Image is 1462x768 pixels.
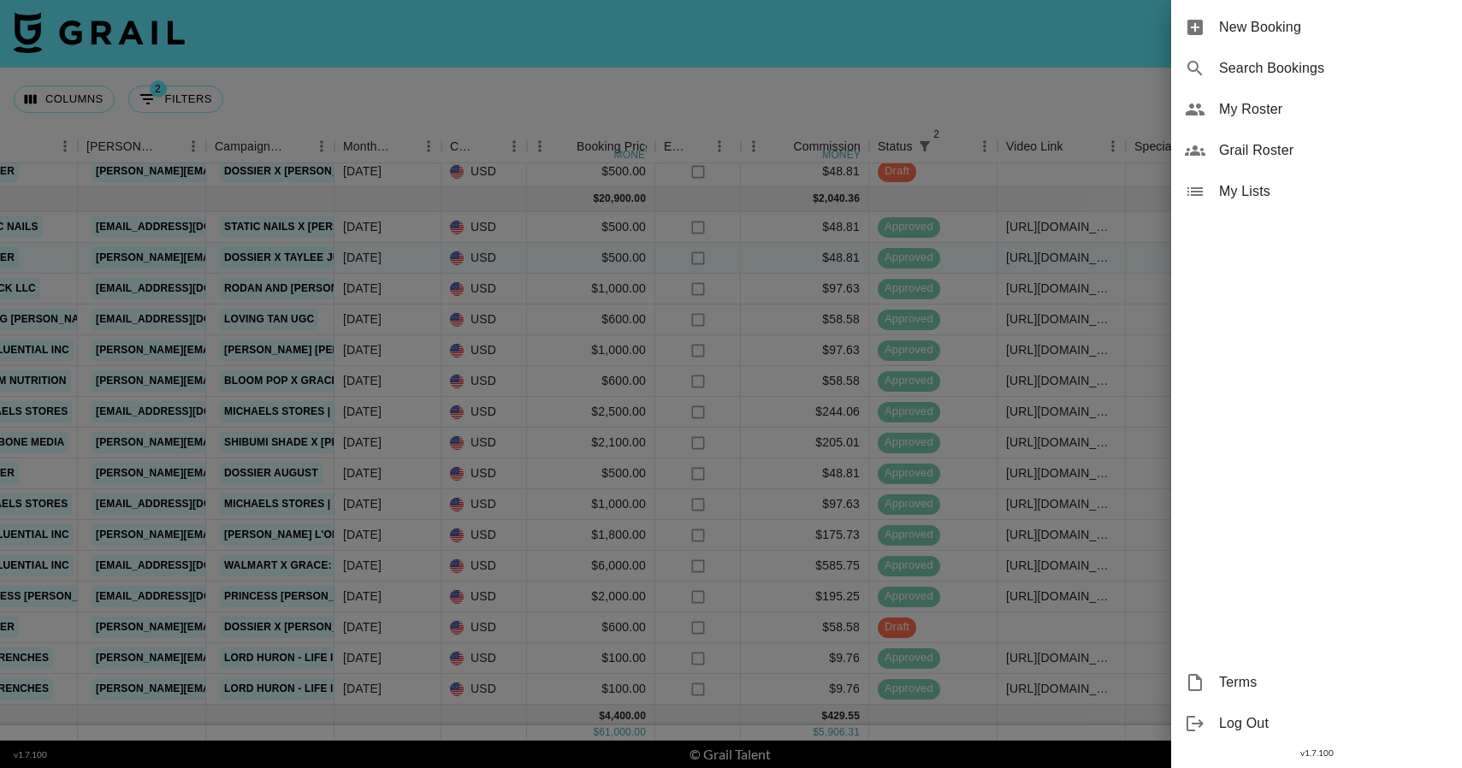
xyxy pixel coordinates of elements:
[1219,58,1448,79] span: Search Bookings
[1219,672,1448,693] span: Terms
[1171,703,1462,744] div: Log Out
[1171,662,1462,703] div: Terms
[1171,744,1462,762] div: v 1.7.100
[1219,99,1448,120] span: My Roster
[1219,17,1448,38] span: New Booking
[1171,171,1462,212] div: My Lists
[1171,7,1462,48] div: New Booking
[1219,181,1448,202] span: My Lists
[1219,140,1448,161] span: Grail Roster
[1171,130,1462,171] div: Grail Roster
[1171,89,1462,130] div: My Roster
[1171,48,1462,89] div: Search Bookings
[1219,713,1448,734] span: Log Out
